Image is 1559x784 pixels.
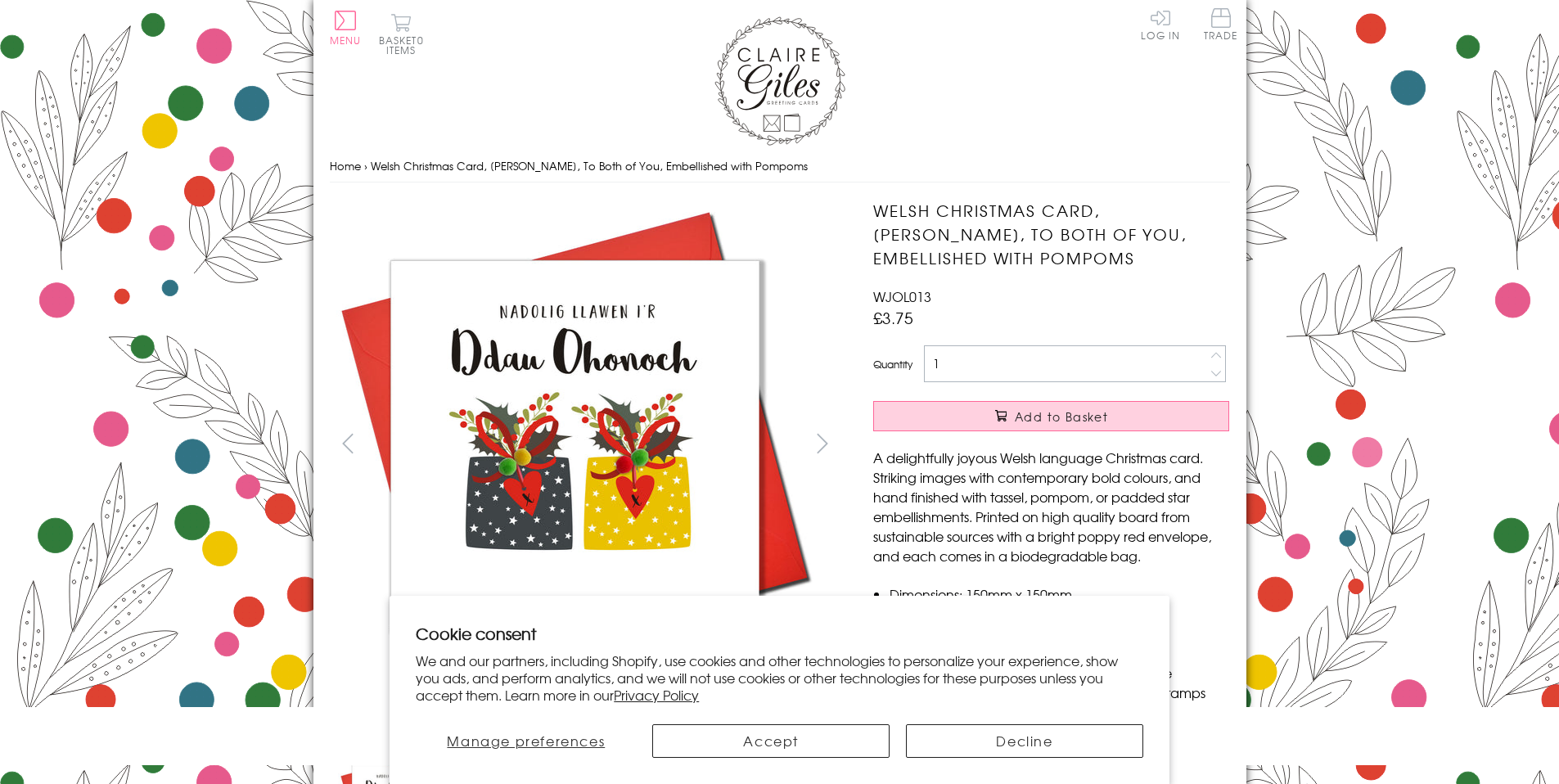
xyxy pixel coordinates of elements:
[330,11,362,45] button: Menu
[1141,8,1180,40] a: Log In
[386,33,424,57] span: 0 items
[329,199,820,690] img: Welsh Christmas Card, Nadolig Llawen, To Both of You, Embellished with Pompoms
[873,401,1229,431] button: Add to Basket
[652,724,890,758] button: Accept
[364,158,367,173] span: ›
[873,306,913,329] span: £3.75
[873,357,912,372] label: Quantity
[614,685,699,705] a: Privacy Policy
[330,150,1230,183] nav: breadcrumbs
[330,158,361,173] a: Home
[379,13,424,55] button: Basket0 items
[416,622,1143,645] h2: Cookie consent
[416,724,636,758] button: Manage preferences
[873,199,1229,269] h1: Welsh Christmas Card, [PERSON_NAME], To Both of You, Embellished with Pompoms
[1204,8,1238,43] a: Trade
[416,652,1143,703] p: We and our partners, including Shopify, use cookies and other technologies to personalize your ex...
[1204,8,1238,40] span: Trade
[890,584,1229,604] li: Dimensions: 150mm x 150mm
[330,33,362,47] span: Menu
[1015,408,1108,425] span: Add to Basket
[873,448,1229,565] p: A delightfully joyous Welsh language Christmas card. Striking images with contemporary bold colou...
[330,425,367,462] button: prev
[906,724,1143,758] button: Decline
[840,199,1331,690] img: Welsh Christmas Card, Nadolig Llawen, To Both of You, Embellished with Pompoms
[371,158,808,173] span: Welsh Christmas Card, [PERSON_NAME], To Both of You, Embellished with Pompoms
[714,16,845,146] img: Claire Giles Greetings Cards
[873,286,931,306] span: WJOL013
[447,731,605,750] span: Manage preferences
[804,425,840,462] button: next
